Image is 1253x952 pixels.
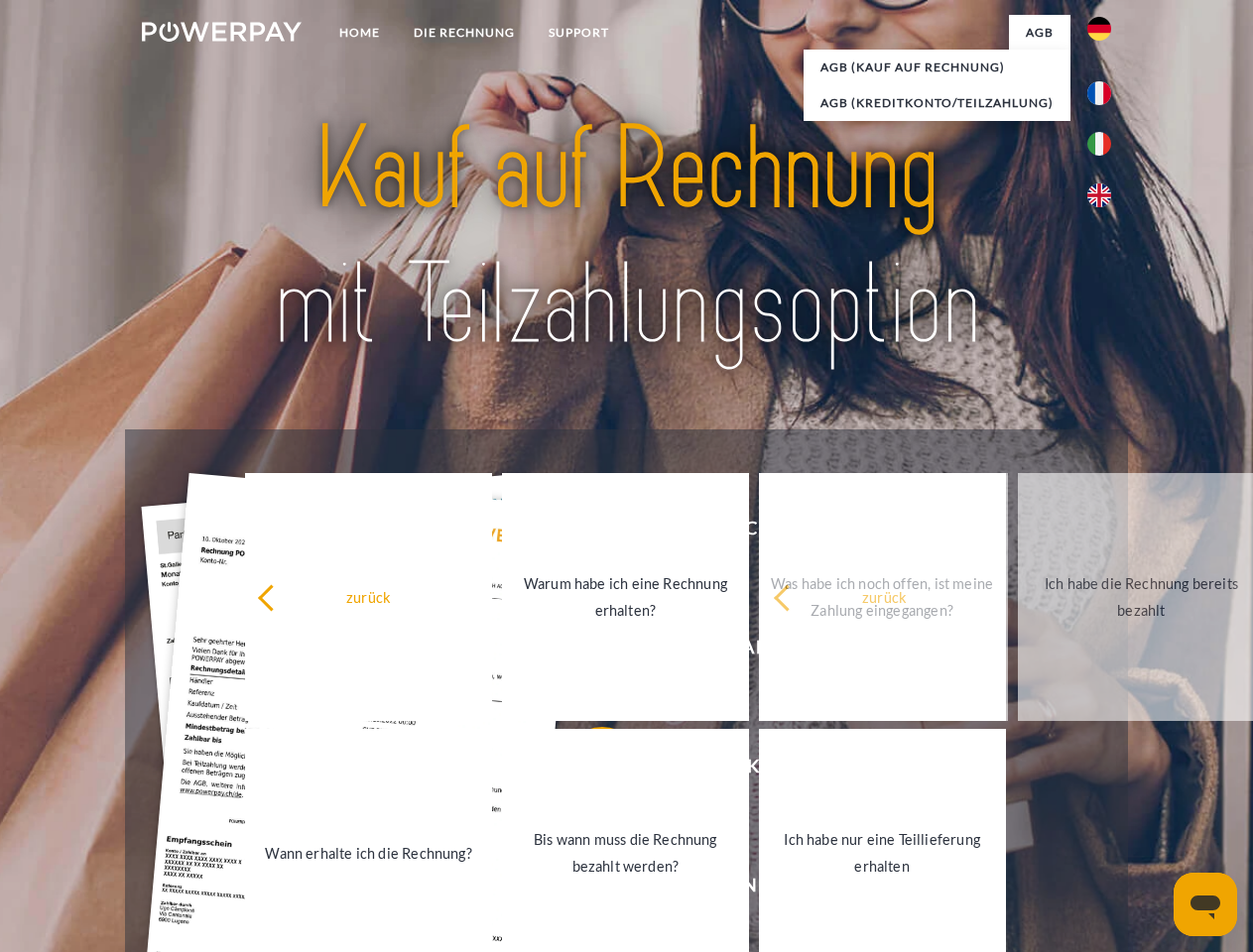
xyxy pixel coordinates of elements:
[257,839,480,866] div: Wann erhalte ich die Rechnung?
[514,570,737,624] div: Warum habe ich eine Rechnung erhalten?
[804,85,1070,121] a: AGB (Kreditkonto/Teilzahlung)
[397,15,532,51] a: DIE RECHNUNG
[1174,873,1237,936] iframe: Schaltfläche zum Öffnen des Messaging-Fensters
[1087,17,1111,41] img: de
[189,95,1064,380] img: title-powerpay_de.svg
[1087,81,1111,105] img: fr
[804,50,1070,85] a: AGB (Kauf auf Rechnung)
[514,826,737,880] div: Bis wann muss die Rechnung bezahlt werden?
[771,826,994,880] div: Ich habe nur eine Teillieferung erhalten
[142,22,302,42] img: logo-powerpay-white.svg
[773,583,996,610] div: zurück
[1087,183,1111,207] img: en
[322,15,397,51] a: Home
[532,15,626,51] a: SUPPORT
[1009,15,1070,51] a: agb
[1087,132,1111,156] img: it
[1030,570,1253,624] div: Ich habe die Rechnung bereits bezahlt
[257,583,480,610] div: zurück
